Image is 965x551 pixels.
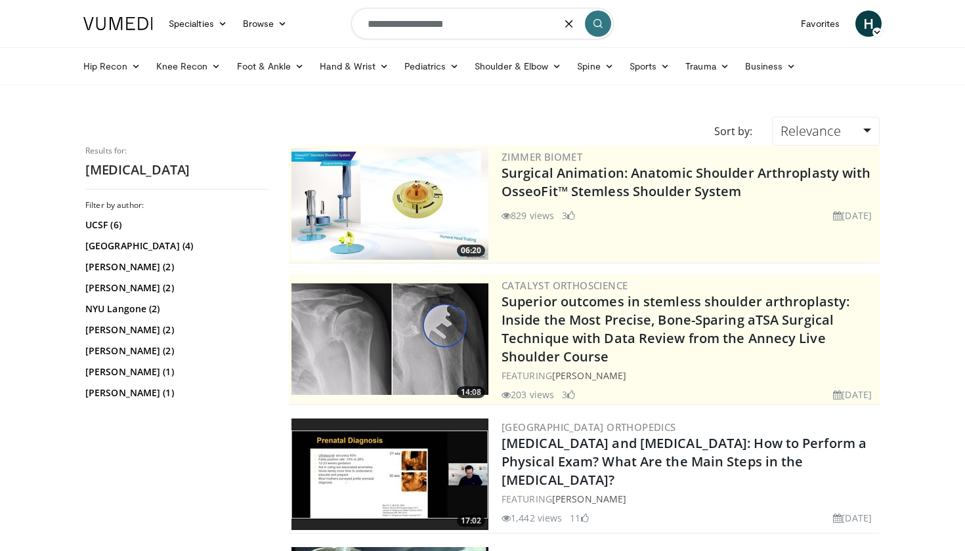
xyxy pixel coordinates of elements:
[833,209,872,222] li: [DATE]
[148,53,229,79] a: Knee Recon
[622,53,678,79] a: Sports
[562,209,575,222] li: 3
[570,511,588,525] li: 11
[562,388,575,401] li: 3
[704,117,762,146] div: Sort by:
[85,323,266,337] a: [PERSON_NAME] (2)
[229,53,312,79] a: Foot & Ankle
[457,245,485,256] span: 06:20
[351,8,614,39] input: Search topics, interventions
[833,388,872,401] li: [DATE]
[772,117,880,146] a: Relevance
[569,53,621,79] a: Spine
[467,53,569,79] a: Shoulder & Elbow
[502,420,676,434] a: [GEOGRAPHIC_DATA] Orthopedics
[793,10,847,37] a: Favorites
[85,161,269,178] h2: [MEDICAL_DATA]
[502,511,562,525] li: 1,442 views
[291,418,488,530] a: 17:02
[502,164,871,200] a: Surgical Animation: Anatomic Shoulder Arthroplasty with OsseoFit™ Stemless Shoulder System
[85,200,269,211] h3: Filter by author:
[855,10,882,37] a: H
[677,53,737,79] a: Trauma
[833,511,872,525] li: [DATE]
[781,122,841,140] span: Relevance
[457,515,485,527] span: 17:02
[552,493,626,505] a: [PERSON_NAME]
[291,418,488,530] img: d73e921a-151d-4830-8b20-5f12761ffd85.300x170_q85_crop-smart_upscale.jpg
[502,492,877,506] div: FEATURING
[502,209,554,222] li: 829 views
[85,260,266,274] a: [PERSON_NAME] (2)
[161,10,235,37] a: Specialties
[83,17,153,30] img: VuMedi Logo
[737,53,804,79] a: Business
[85,386,266,399] a: [PERSON_NAME] (1)
[85,218,266,232] a: UCSF (6)
[502,293,849,365] a: Superior outcomes in stemless shoulder arthroplasty: Inside the Most Precise, Bone-Sparing aTSA S...
[235,10,295,37] a: Browse
[85,344,266,357] a: [PERSON_NAME] (2)
[291,148,488,260] img: 84e7f812-2061-4fff-86f6-cdff29f66ef4.300x170_q85_crop-smart_upscale.jpg
[502,434,867,489] a: [MEDICAL_DATA] and [MEDICAL_DATA]: How to Perform a Physical Exam? What Are the Main Steps in the...
[85,239,266,253] a: [GEOGRAPHIC_DATA] (4)
[502,279,628,292] a: Catalyst OrthoScience
[397,53,467,79] a: Pediatrics
[502,150,582,163] a: Zimmer Biomet
[291,283,488,395] img: 9f15458b-d013-4cfd-976d-a83a3859932f.300x170_q85_crop-smart_upscale.jpg
[312,53,397,79] a: Hand & Wrist
[291,283,488,395] a: 14:08
[85,281,266,295] a: [PERSON_NAME] (2)
[457,386,485,398] span: 14:08
[552,369,626,382] a: [PERSON_NAME]
[85,365,266,378] a: [PERSON_NAME] (1)
[85,146,269,156] p: Results for:
[291,148,488,260] a: 06:20
[502,388,554,401] li: 203 views
[85,302,266,316] a: NYU Langone (2)
[75,53,148,79] a: Hip Recon
[502,369,877,382] div: FEATURING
